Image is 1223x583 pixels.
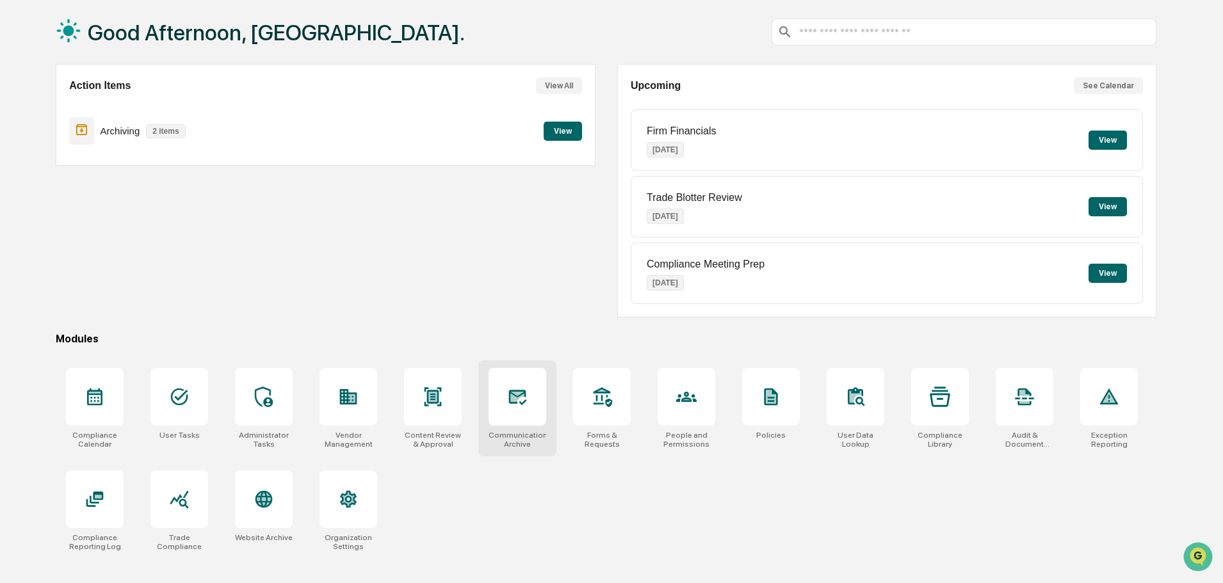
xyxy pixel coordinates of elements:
[320,533,377,551] div: Organization Settings
[101,125,140,136] p: Archiving
[631,80,681,92] h2: Upcoming
[26,186,81,198] span: Data Lookup
[150,533,208,551] div: Trade Compliance
[44,98,210,111] div: Start new chat
[1080,431,1138,449] div: Exception Reporting
[13,187,23,197] div: 🔎
[13,163,23,173] div: 🖐️
[218,102,233,117] button: Start new chat
[13,27,233,47] p: How can we help?
[827,431,884,449] div: User Data Lookup
[1089,131,1127,150] button: View
[44,111,162,121] div: We're available if you need us!
[1089,197,1127,216] button: View
[658,431,715,449] div: People and Permissions
[66,533,124,551] div: Compliance Reporting Log
[544,124,582,136] a: View
[647,142,684,157] p: [DATE]
[26,161,83,174] span: Preclearance
[647,275,684,291] p: [DATE]
[235,431,293,449] div: Administrator Tasks
[320,431,377,449] div: Vendor Management
[93,163,103,173] div: 🗄️
[573,431,631,449] div: Forms & Requests
[647,259,765,270] p: Compliance Meeting Prep
[544,122,582,141] button: View
[489,431,546,449] div: Communications Archive
[106,161,159,174] span: Attestations
[911,431,969,449] div: Compliance Library
[996,431,1053,449] div: Audit & Document Logs
[159,431,200,440] div: User Tasks
[69,80,131,92] h2: Action Items
[235,533,293,542] div: Website Archive
[756,431,786,440] div: Policies
[1182,541,1217,575] iframe: Open customer support
[647,125,716,137] p: Firm Financials
[647,192,742,204] p: Trade Blotter Review
[146,124,185,138] p: 2 items
[8,180,86,204] a: 🔎Data Lookup
[90,216,155,227] a: Powered byPylon
[1089,264,1127,283] button: View
[66,431,124,449] div: Compliance Calendar
[88,20,465,45] h1: Good Afternoon, [GEOGRAPHIC_DATA].
[88,156,164,179] a: 🗄️Attestations
[8,156,88,179] a: 🖐️Preclearance
[1074,77,1143,94] button: See Calendar
[13,98,36,121] img: 1746055101610-c473b297-6a78-478c-a979-82029cc54cd1
[404,431,462,449] div: Content Review & Approval
[127,217,155,227] span: Pylon
[536,77,582,94] button: View All
[647,209,684,224] p: [DATE]
[56,333,1156,345] div: Modules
